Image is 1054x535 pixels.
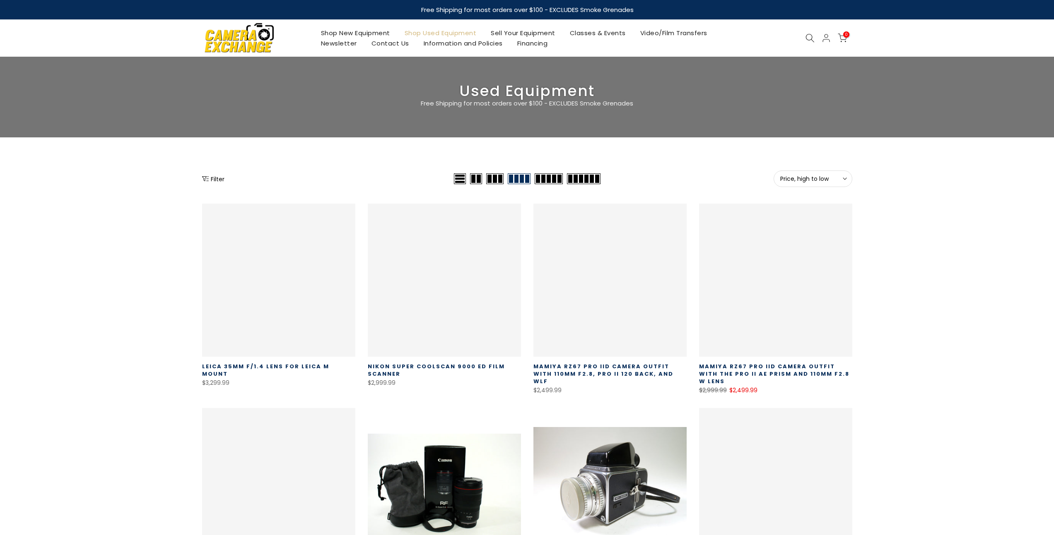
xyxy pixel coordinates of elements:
[780,175,846,182] span: Price, high to low
[510,38,555,48] a: Financing
[314,28,397,38] a: Shop New Equipment
[729,385,757,396] ins: $2,499.99
[633,28,714,38] a: Video/Film Transfers
[843,31,849,38] span: 0
[368,378,521,388] div: $2,999.99
[202,175,224,183] button: Show filters
[416,38,510,48] a: Information and Policies
[562,28,633,38] a: Classes & Events
[368,362,505,378] a: Nikon Super Coolscan 9000 ED Film Scanner
[364,38,416,48] a: Contact Us
[774,170,852,187] button: Price, high to low
[838,34,847,43] a: 0
[533,385,687,396] div: $2,499.99
[314,38,364,48] a: Newsletter
[484,28,563,38] a: Sell Your Equipment
[397,28,484,38] a: Shop Used Equipment
[202,86,852,96] h3: Used Equipment
[202,362,329,378] a: Leica 35mm f/1.4 Lens for Leica M Mount
[699,386,727,394] del: $2,999.99
[372,98,683,108] p: Free Shipping for most orders over $100 - EXCLUDES Smoke Grenades
[533,362,673,385] a: Mamiya RZ67 Pro IID Camera Outfit with 110MM F2.8, Pro II 120 Back, and WLF
[202,378,355,388] div: $3,299.99
[421,5,633,14] strong: Free Shipping for most orders over $100 - EXCLUDES Smoke Grenades
[699,362,849,385] a: Mamiya RZ67 Pro IID Camera Outfit with the Pro II AE Prism and 110MM F2.8 W Lens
